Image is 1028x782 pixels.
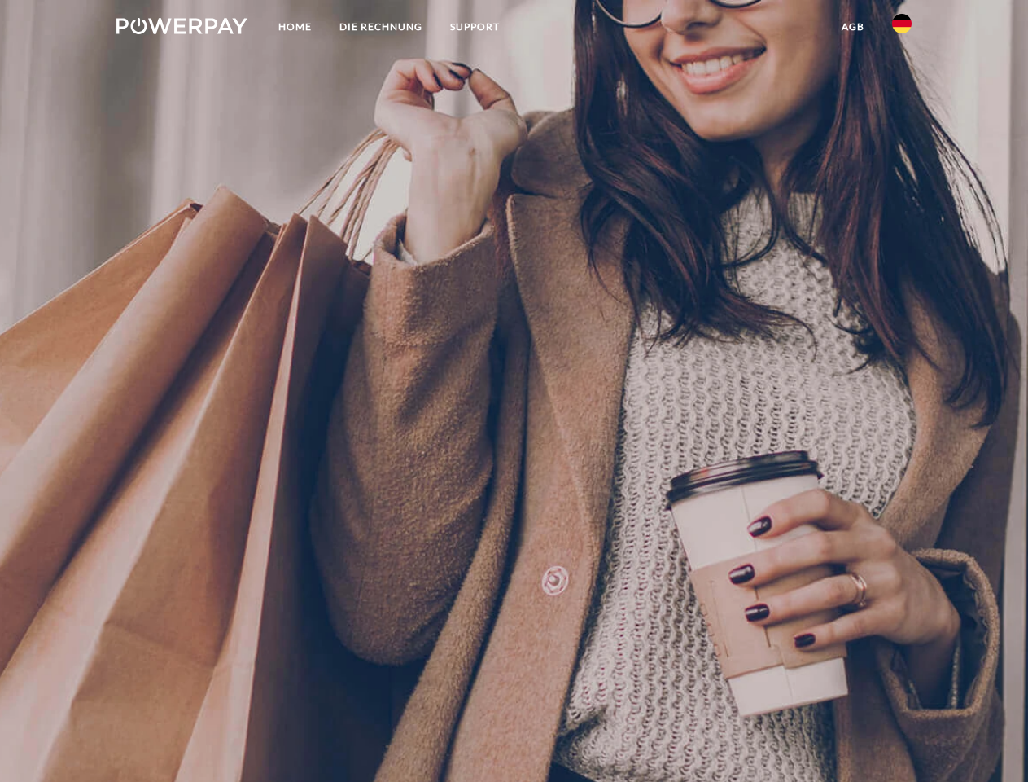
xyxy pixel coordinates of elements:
[892,14,912,33] img: de
[326,12,436,42] a: DIE RECHNUNG
[828,12,878,42] a: agb
[116,18,247,34] img: logo-powerpay-white.svg
[265,12,326,42] a: Home
[436,12,514,42] a: SUPPORT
